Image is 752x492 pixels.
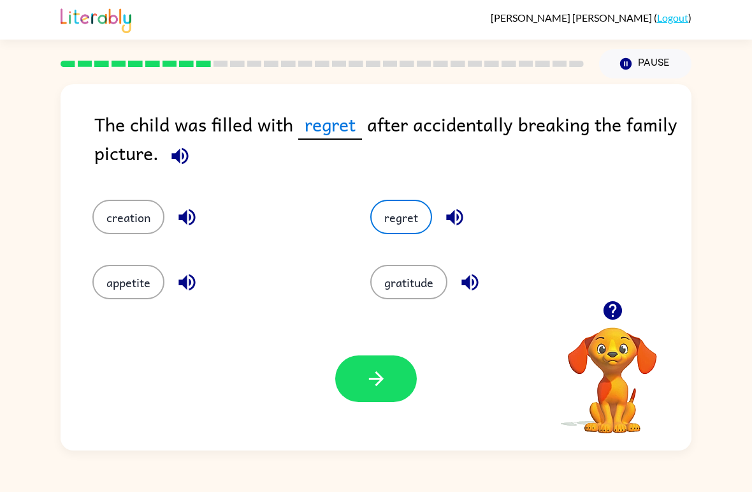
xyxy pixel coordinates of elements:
span: regret [298,110,362,140]
span: [PERSON_NAME] [PERSON_NAME] [491,11,654,24]
button: regret [370,200,432,234]
button: appetite [92,265,164,299]
video: Your browser must support playing .mp4 files to use Literably. Please try using another browser. [549,308,676,435]
button: gratitude [370,265,447,299]
button: creation [92,200,164,234]
a: Logout [657,11,688,24]
div: The child was filled with after accidentally breaking the family picture. [94,110,691,174]
button: Pause [599,49,691,78]
div: ( ) [491,11,691,24]
img: Literably [61,5,131,33]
